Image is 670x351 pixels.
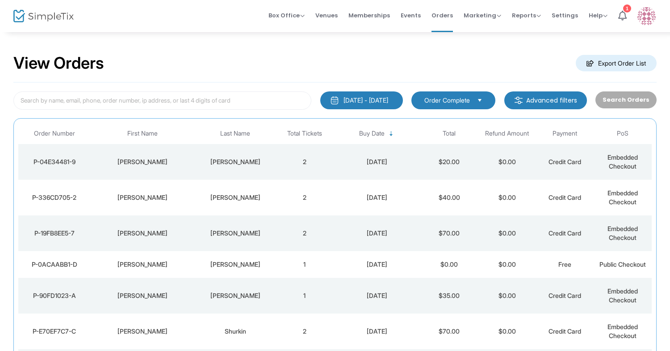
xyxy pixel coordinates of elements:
span: PoS [617,130,628,137]
td: 1 [276,251,333,278]
span: Credit Card [549,327,581,335]
td: $70.00 [420,314,478,349]
div: P-90FD1023-A [21,291,88,300]
td: $0.00 [478,180,536,215]
span: Box Office [268,11,305,20]
div: Medlock [197,291,273,300]
td: $35.00 [420,278,478,314]
div: Stier [197,193,273,202]
h2: View Orders [13,54,104,73]
div: Melissa [93,327,193,336]
th: Refund Amount [478,123,536,144]
td: 2 [276,215,333,251]
div: P-04E34481-9 [21,157,88,166]
div: P-E70EF7C7-C [21,327,88,336]
div: P-19FB8EE5-7 [21,229,88,238]
span: Marketing [464,11,501,20]
span: Buy Date [359,130,385,137]
td: $0.00 [478,314,536,349]
button: Select [473,95,486,105]
img: monthly [330,96,339,105]
td: $40.00 [420,180,478,215]
td: 2 [276,144,333,180]
span: Order Number [34,130,75,137]
span: Credit Card [549,292,581,299]
span: Embedded Checkout [607,153,638,170]
span: Credit Card [549,229,581,237]
td: $70.00 [420,215,478,251]
span: First Name [127,130,158,137]
span: Last Name [220,130,250,137]
span: Sortable [388,130,395,137]
div: 8/14/2025 [336,193,418,202]
div: Jared [93,157,193,166]
td: 2 [276,180,333,215]
div: 1 [623,4,631,12]
span: Credit Card [549,158,581,165]
span: Settings [552,4,578,27]
m-button: Export Order List [576,55,657,71]
div: 8/14/2025 [336,229,418,238]
span: Events [401,4,421,27]
span: Payment [553,130,577,137]
span: Venues [315,4,338,27]
th: Total [420,123,478,144]
span: Embedded Checkout [607,225,638,241]
div: Bernstein [197,260,273,269]
th: Total Tickets [276,123,333,144]
td: $0.00 [478,251,536,278]
span: Reports [512,11,541,20]
span: Embedded Checkout [607,189,638,206]
input: Search by name, email, phone, order number, ip address, or last 4 digits of card [13,91,311,110]
span: Embedded Checkout [607,287,638,304]
div: Karin [93,229,193,238]
span: Public Checkout [599,260,646,268]
img: filter [514,96,523,105]
div: Fredi [93,260,193,269]
div: 8/14/2025 [336,260,418,269]
div: P-336CD705-2 [21,193,88,202]
td: 2 [276,314,333,349]
td: $0.00 [478,215,536,251]
td: 1 [276,278,333,314]
div: P-0ACAABB1-D [21,260,88,269]
div: Alanna [93,291,193,300]
td: $0.00 [420,251,478,278]
div: Shurkin [197,327,273,336]
span: Embedded Checkout [607,323,638,339]
div: Watkins [197,229,273,238]
td: $0.00 [478,278,536,314]
span: Free [558,260,571,268]
m-button: Advanced filters [504,91,587,109]
div: 8/14/2025 [336,157,418,166]
span: Orders [431,4,453,27]
td: $20.00 [420,144,478,180]
span: Credit Card [549,194,581,201]
td: $0.00 [478,144,536,180]
div: 8/14/2025 [336,327,418,336]
span: Order Complete [424,96,470,105]
span: Help [589,11,607,20]
div: [DATE] - [DATE] [343,96,388,105]
div: Ella [93,193,193,202]
span: Memberships [348,4,390,27]
div: 8/14/2025 [336,291,418,300]
button: [DATE] - [DATE] [320,91,403,109]
div: Jenisch [197,157,273,166]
